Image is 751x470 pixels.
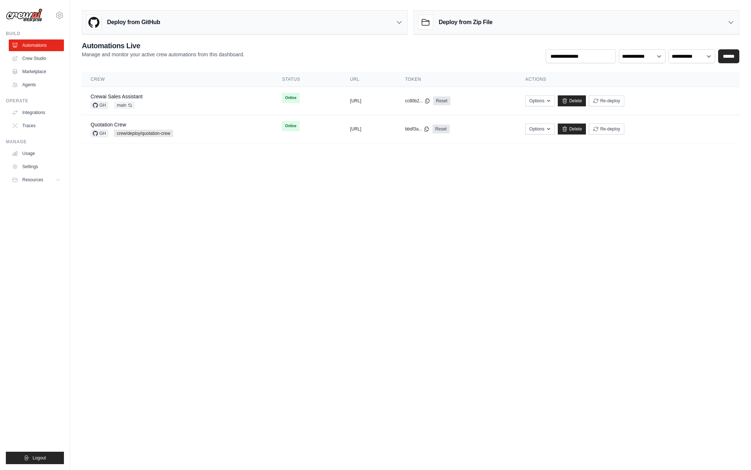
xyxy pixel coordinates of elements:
th: Crew [82,72,273,87]
img: Logo [6,8,42,22]
h2: Automations Live [82,41,244,51]
th: Token [396,72,516,87]
span: Logout [33,455,46,461]
th: URL [341,72,396,87]
span: Online [282,93,299,103]
span: GH [91,130,108,137]
span: Resources [22,177,43,183]
div: Operate [6,98,64,104]
th: Status [273,72,341,87]
div: Manage [6,139,64,145]
span: Online [282,121,299,131]
a: Traces [9,120,64,132]
img: GitHub Logo [87,15,101,30]
button: Re-deploy [589,124,624,134]
h3: Deploy from Zip File [439,18,492,27]
a: Reset [433,96,450,105]
th: Actions [516,72,739,87]
span: GH [91,102,108,109]
a: Delete [558,95,586,106]
a: Reset [432,125,450,133]
a: Crewai Sales Assistant [91,94,142,99]
button: Logout [6,452,64,464]
a: Agents [9,79,64,91]
button: bbdf3a... [405,126,430,132]
a: Automations [9,39,64,51]
button: Resources [9,174,64,186]
a: Integrations [9,107,64,118]
button: cc80b2... [405,98,430,104]
a: Marketplace [9,66,64,77]
div: Build [6,31,64,37]
a: Usage [9,148,64,159]
button: Re-deploy [589,95,624,106]
a: Crew Studio [9,53,64,64]
button: Options [525,95,555,106]
p: Manage and monitor your active crew automations from this dashboard. [82,51,244,58]
span: crew/deploy/quotation-crew [114,130,173,137]
a: Quotation Crew [91,122,126,128]
span: main [114,102,135,109]
a: Settings [9,161,64,173]
h3: Deploy from GitHub [107,18,160,27]
a: Delete [558,124,586,134]
button: Options [525,124,555,134]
